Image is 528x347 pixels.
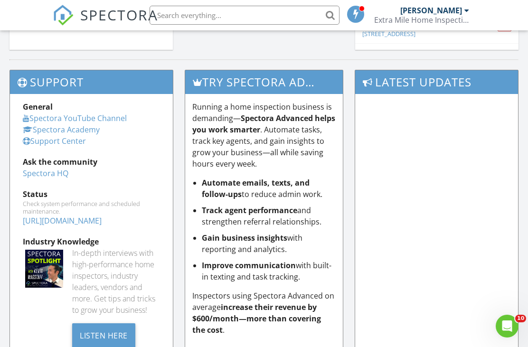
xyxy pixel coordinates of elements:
a: Spectora YouTube Channel [23,113,127,123]
div: Check system performance and scheduled maintenance. [23,200,160,215]
a: Spectora HQ [23,168,68,178]
strong: Improve communication [202,260,296,271]
li: with reporting and analytics. [202,232,335,255]
li: to reduce admin work. [202,177,335,200]
a: [STREET_ADDRESS] [362,29,415,38]
div: Extra Mile Home Inspection Services, LLC [374,15,469,25]
a: [URL][DOMAIN_NAME] [23,216,102,226]
p: Inspectors using Spectora Advanced on average . [192,290,335,336]
strong: Spectora Advanced helps you work smarter [192,113,335,135]
a: [DATE] 7:56 am Office Staff 425 Y-20, Galena, [GEOGRAPHIC_DATA] [362,48,487,76]
div: Status [23,188,160,200]
input: Search everything... [150,6,339,25]
strong: Gain business insights [202,233,287,243]
div: Ask the community [23,156,160,168]
strong: General [23,102,53,112]
h3: Try spectora advanced [DATE] [185,70,342,94]
p: Running a home inspection business is demanding— . Automate tasks, track key agents, and gain ins... [192,101,335,169]
img: Spectoraspolightmain [25,250,63,288]
strong: Track agent performance [202,205,297,216]
div: In-depth interviews with high-performance home inspectors, industry leaders, vendors and more. Ge... [72,247,160,316]
div: [DATE] 7:56 am [362,48,487,57]
strong: increase their revenue by $600/month—more than covering the cost [192,302,321,335]
span: SPECTORA [80,5,158,25]
a: SPECTORA [53,13,158,33]
a: Listen Here [72,329,135,340]
a: Support Center [23,136,86,146]
li: with built-in texting and task tracking. [202,260,335,282]
strong: Automate emails, texts, and follow-ups [202,178,310,199]
span: 10 [515,315,526,322]
img: The Best Home Inspection Software - Spectora [53,5,74,26]
div: Industry Knowledge [23,236,160,247]
h3: Latest Updates [355,70,518,94]
h3: Support [10,70,173,94]
li: and strengthen referral relationships. [202,205,335,227]
div: [PERSON_NAME] [400,6,462,15]
iframe: Intercom live chat [496,315,519,338]
a: Spectora Academy [23,124,100,135]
